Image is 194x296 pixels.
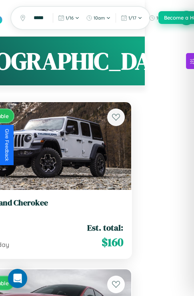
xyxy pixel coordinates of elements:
[87,222,123,233] span: Est. total:
[8,269,27,288] div: Open Intercom Messenger
[102,234,123,250] span: $ 160
[66,15,74,21] span: 1 / 16
[56,13,82,23] button: 1/16
[84,13,113,23] button: 10am
[4,129,10,161] div: Give Feedback
[146,13,176,23] button: 10am
[128,15,136,21] span: 1 / 17
[118,13,145,23] button: 1/17
[94,15,105,21] span: 10am
[156,15,168,21] span: 10am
